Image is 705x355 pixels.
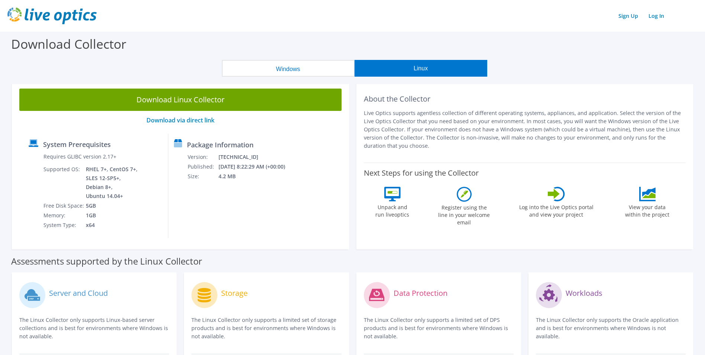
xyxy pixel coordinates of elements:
[43,141,111,148] label: System Prerequisites
[187,141,253,148] label: Package Information
[566,290,602,297] label: Workloads
[43,201,85,211] td: Free Disk Space:
[218,152,295,162] td: [TECHNICAL_ID]
[43,164,85,201] td: Supported OS:
[375,201,410,218] label: Unpack and run liveoptics
[221,290,248,297] label: Storage
[621,201,674,218] label: View your data within the project
[218,172,295,181] td: 4.2 MB
[615,10,642,21] a: Sign Up
[364,95,686,103] h2: About the Collector
[43,153,116,160] label: Requires GLIBC version 2.17+
[49,290,108,297] label: Server and Cloud
[19,89,342,111] a: Download Linux Collector
[218,162,295,172] td: [DATE] 8:22:29 AM (+00:00)
[11,258,202,265] label: Assessments supported by the Linux Collector
[85,164,139,201] td: RHEL 7+, CentOS 7+, SLES 12-SP5+, Debian 8+, Ubuntu 14.04+
[7,7,97,24] img: live_optics_svg.svg
[187,172,218,181] td: Size:
[85,201,139,211] td: 5GB
[85,211,139,220] td: 1GB
[536,316,686,340] p: The Linux Collector only supports the Oracle application and is best for environments where Windo...
[43,211,85,220] td: Memory:
[146,116,214,124] a: Download via direct link
[85,220,139,230] td: x64
[19,316,169,340] p: The Linux Collector only supports Linux-based server collections and is best for environments whe...
[436,202,492,226] label: Register using the line in your welcome email
[191,316,341,340] p: The Linux Collector only supports a limited set of storage products and is best for environments ...
[364,109,686,150] p: Live Optics supports agentless collection of different operating systems, appliances, and applica...
[364,169,479,177] label: Next Steps for using the Collector
[187,152,218,162] td: Version:
[187,162,218,172] td: Published:
[43,220,85,230] td: System Type:
[364,316,514,340] p: The Linux Collector only supports a limited set of DPS products and is best for environments wher...
[355,60,487,77] button: Linux
[222,60,355,77] button: Windows
[645,10,668,21] a: Log In
[394,290,447,297] label: Data Protection
[519,201,594,218] label: Log into the Live Optics portal and view your project
[11,35,126,52] label: Download Collector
